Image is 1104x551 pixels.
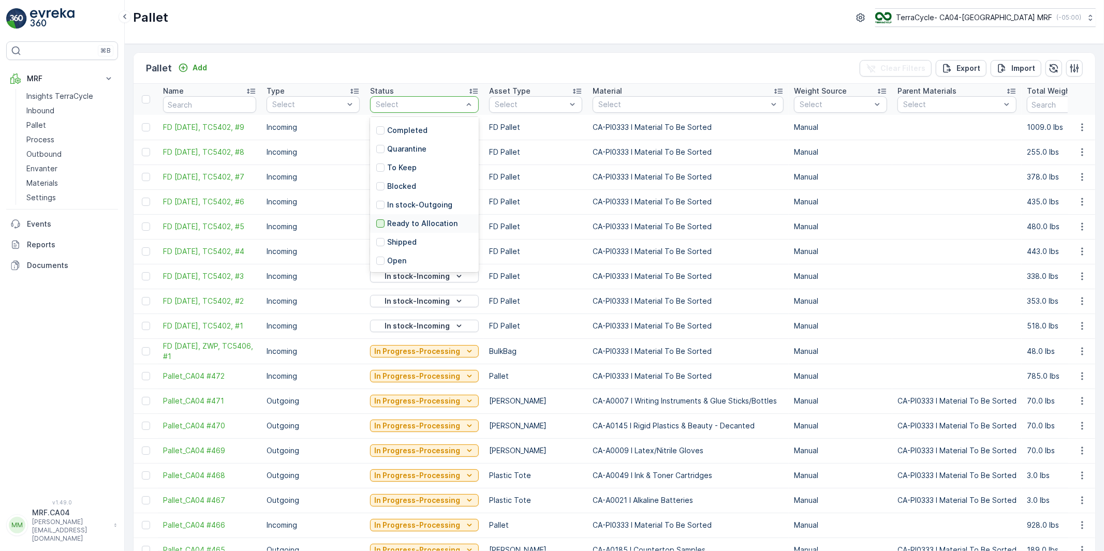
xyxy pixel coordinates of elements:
[27,219,114,229] p: Events
[370,469,479,482] button: In Progress-Processing
[163,197,256,207] span: FD [DATE], TC5402, #6
[374,470,460,481] p: In Progress-Processing
[163,495,256,505] a: Pallet_CA04 #467
[163,341,256,362] span: FD [DATE], ZWP, TC5406, #1
[32,508,109,518] p: MRF.CA04
[370,86,394,96] p: Status
[146,61,172,76] p: Pallet
[484,438,587,463] td: [PERSON_NAME]
[370,295,479,307] button: In stock-Incoming
[385,321,450,331] p: In stock-Incoming
[163,122,256,132] a: FD August 25 2025, TC5402, #9
[163,271,256,281] span: FD [DATE], TC5402, #3
[9,517,25,533] div: MM
[163,421,256,431] span: Pallet_CA04 #470
[587,513,789,538] td: CA-PI0333 I Material To Be Sorted
[26,149,62,159] p: Outbound
[484,338,587,364] td: BulkBag
[484,165,587,189] td: FD Pallet
[142,372,150,380] div: Toggle Row Selected
[484,264,587,289] td: FD Pallet
[163,470,256,481] a: Pallet_CA04 #468
[789,189,892,214] td: Manual
[142,347,150,355] div: Toggle Row Selected
[163,96,256,113] input: Search
[387,144,426,154] p: Quarantine
[163,371,256,381] a: Pallet_CA04 #472
[374,396,460,406] p: In Progress-Processing
[936,60,987,77] button: Export
[587,115,789,140] td: CA-PI0333 I Material To Be Sorted
[142,297,150,305] div: Toggle Row Selected
[896,12,1052,23] p: TerraCycle- CA04-[GEOGRAPHIC_DATA] MRF
[163,271,256,281] a: FD August 25 2025, TC5402, #3
[370,444,479,457] button: In Progress-Processing
[789,389,892,413] td: Manual
[587,413,789,438] td: CA-A0145 I Rigid Plastics & Beauty - Decanted
[875,12,892,23] img: TC_8rdWMmT_gp9TRR3.png
[261,488,365,513] td: Outgoing
[587,364,789,389] td: CA-PI0333 I Material To Be Sorted
[22,176,118,190] a: Materials
[903,99,1000,110] p: Select
[484,314,587,338] td: FD Pallet
[484,239,587,264] td: FD Pallet
[163,246,256,257] a: FD August 25 2025, TC5402, #4
[374,445,460,456] p: In Progress-Processing
[376,99,463,110] p: Select
[370,370,479,382] button: In Progress-Processing
[163,396,256,406] span: Pallet_CA04 #471
[6,508,118,543] button: MMMRF.CA04[PERSON_NAME][EMAIL_ADDRESS][DOMAIN_NAME]
[587,463,789,488] td: CA-A0049 I Ink & Toner Cartridges
[587,214,789,239] td: CA-PI0333 I Material To Be Sorted
[142,521,150,529] div: Toggle Row Selected
[142,173,150,181] div: Toggle Row Selected
[370,494,479,507] button: In Progress-Processing
[1056,13,1081,22] p: ( -05:00 )
[370,270,479,282] button: In stock-Incoming
[387,181,416,191] p: Blocked
[261,140,365,165] td: Incoming
[587,189,789,214] td: CA-PI0333 I Material To Be Sorted
[484,488,587,513] td: Plastic Tote
[598,99,768,110] p: Select
[163,147,256,157] span: FD [DATE], TC5402, #8
[593,86,622,96] p: Material
[163,296,256,306] span: FD [DATE], TC5402, #2
[142,322,150,330] div: Toggle Row Selected
[789,239,892,264] td: Manual
[789,314,892,338] td: Manual
[261,364,365,389] td: Incoming
[22,147,118,161] a: Outbound
[794,86,847,96] p: Weight Source
[22,132,118,147] a: Process
[163,147,256,157] a: FD August 25 2025, TC5402, #8
[261,115,365,140] td: Incoming
[789,438,892,463] td: Manual
[26,120,46,130] p: Pallet
[587,438,789,463] td: CA-A0009 I Latex/Nitrile Gloves
[174,62,211,74] button: Add
[387,125,428,136] p: Completed
[30,8,75,29] img: logo_light-DOdMpM7g.png
[163,321,256,331] span: FD [DATE], TC5402, #1
[370,519,479,531] button: In Progress-Processing
[27,240,114,250] p: Reports
[261,264,365,289] td: Incoming
[163,221,256,232] a: FD August 25 2025, TC5402, #5
[484,214,587,239] td: FD Pallet
[789,463,892,488] td: Manual
[387,237,417,247] p: Shipped
[163,172,256,182] a: FD August 25 2025, TC5402, #7
[22,161,118,176] a: Envanter
[26,106,54,116] p: Inbound
[163,172,256,182] span: FD [DATE], TC5402, #7
[261,214,365,239] td: Incoming
[142,422,150,430] div: Toggle Row Selected
[956,63,980,73] p: Export
[892,413,1022,438] td: CA-PI0333 I Material To Be Sorted
[892,463,1022,488] td: CA-PI0333 I Material To Be Sorted
[370,345,479,358] button: In Progress-Processing
[163,445,256,456] span: Pallet_CA04 #469
[26,192,56,203] p: Settings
